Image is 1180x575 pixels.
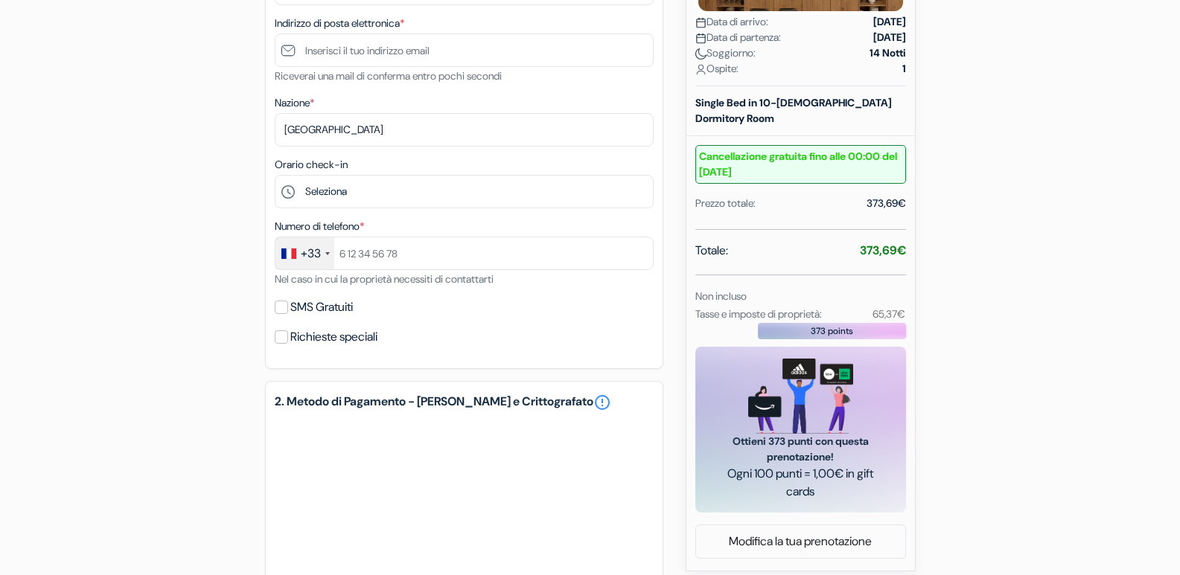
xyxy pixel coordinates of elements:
span: Ogni 100 punti = 1,00€ in gift cards [713,465,888,501]
span: 373 points [811,324,853,338]
label: Numero di telefono [275,219,364,234]
input: 6 12 34 56 78 [275,237,654,270]
span: Soggiorno: [695,45,756,61]
input: Inserisci il tuo indirizzo email [275,33,654,67]
strong: 1 [902,61,906,77]
small: Nel caso in cui la proprietà necessiti di contattarti [275,272,494,286]
b: Single Bed in 10-[DEMOGRAPHIC_DATA] Dormitory Room [695,96,892,125]
div: 373,69€ [867,196,906,211]
label: Indirizzo di posta elettronica [275,16,404,31]
strong: [DATE] [873,14,906,30]
img: user_icon.svg [695,64,707,75]
small: Tasse e imposte di proprietà: [695,307,822,321]
label: SMS Gratuiti [290,297,353,318]
div: +33 [301,245,321,263]
span: Ospite: [695,61,739,77]
strong: 14 Notti [870,45,906,61]
a: error_outline [593,393,611,411]
span: Data di partenza: [695,30,781,45]
span: Totale: [695,242,728,260]
img: gift_card_hero_new.png [748,359,853,434]
small: Riceverai una mail di conferma entro pochi secondi [275,69,502,83]
label: Nazione [275,95,314,111]
h5: 2. Metodo di Pagamento - [PERSON_NAME] e Crittografato [275,393,654,411]
span: Ottieni 373 punti con questa prenotazione! [713,434,888,465]
span: Data di arrivo: [695,14,768,30]
label: Orario check-in [275,157,348,173]
a: Modifica la tua prenotazione [696,527,905,556]
label: Richieste speciali [290,327,377,347]
small: 65,37€ [873,307,905,321]
small: Cancellazione gratuita fino alle 00:00 del [DATE] [695,145,906,184]
strong: 373,69€ [860,242,906,258]
strong: [DATE] [873,30,906,45]
div: Prezzo totale: [695,196,756,211]
img: calendar.svg [695,33,707,44]
img: calendar.svg [695,17,707,28]
small: Non incluso [695,289,747,303]
img: moon.svg [695,48,707,60]
div: France: +33 [275,237,334,269]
